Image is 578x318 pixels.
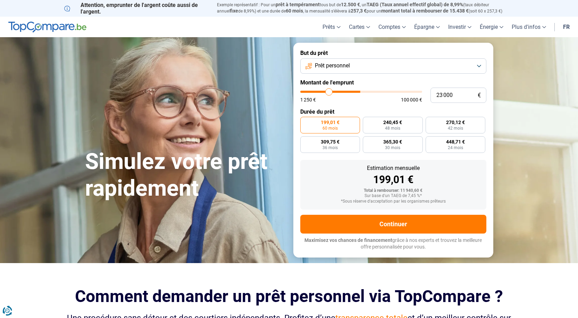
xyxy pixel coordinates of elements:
span: 12.500 € [341,2,360,7]
span: 257,3 € [351,8,367,14]
span: Prêt personnel [315,62,350,70]
a: fr [559,17,574,37]
p: Exemple représentatif : Pour un tous but de , un (taux débiteur annuel de 8,99%) et une durée de ... [217,2,514,14]
button: Continuer [300,215,486,234]
label: But du prêt [300,50,486,56]
span: 100 000 € [401,97,422,102]
span: 36 mois [322,146,338,150]
span: 1 250 € [300,97,316,102]
span: 309,75 € [321,139,340,144]
span: 60 mois [286,8,303,14]
div: 199,01 € [306,174,481,185]
a: Épargne [410,17,444,37]
span: € [478,92,481,98]
span: TAEG (Taux annuel effectif global) de 8,99% [367,2,463,7]
span: 199,01 € [321,120,340,125]
span: 365,30 € [383,139,402,144]
span: montant total à rembourser de 15.438 € [381,8,469,14]
span: 240,45 € [383,120,402,125]
a: Cartes [345,17,374,37]
span: 48 mois [385,126,400,130]
span: 448,71 € [446,139,465,144]
span: 60 mois [322,126,338,130]
label: Durée du prêt [300,108,486,115]
p: Attention, emprunter de l'argent coûte aussi de l'argent. [64,2,209,15]
span: 24 mois [448,146,463,150]
span: 42 mois [448,126,463,130]
span: prêt à tempérament [276,2,320,7]
div: Total à rembourser: 11 940,60 € [306,188,481,193]
span: 30 mois [385,146,400,150]
h1: Simulez votre prêt rapidement [85,148,285,202]
span: fixe [230,8,238,14]
a: Énergie [476,17,508,37]
span: Maximisez vos chances de financement [304,237,392,243]
h2: Comment demander un prêt personnel via TopCompare ? [64,287,514,306]
div: Estimation mensuelle [306,165,481,171]
img: TopCompare [8,22,86,33]
button: Prêt personnel [300,58,486,74]
span: 270,12 € [446,120,465,125]
div: *Sous réserve d'acceptation par les organismes prêteurs [306,199,481,204]
label: Montant de l'emprunt [300,79,486,86]
a: Comptes [374,17,410,37]
div: Sur base d'un TAEG de 7,45 %* [306,194,481,198]
a: Prêts [318,17,345,37]
p: grâce à nos experts et trouvez la meilleure offre personnalisée pour vous. [300,237,486,251]
a: Plus d'infos [508,17,550,37]
a: Investir [444,17,476,37]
